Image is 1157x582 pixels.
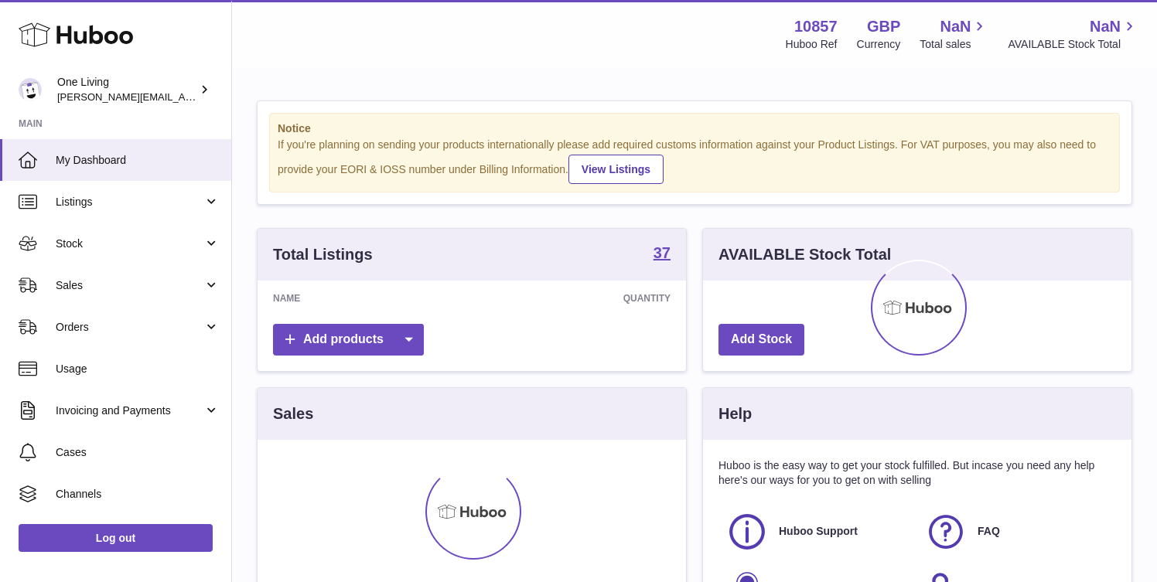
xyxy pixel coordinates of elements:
[1008,37,1138,52] span: AVAILABLE Stock Total
[1090,16,1121,37] span: NaN
[857,37,901,52] div: Currency
[273,244,373,265] h3: Total Listings
[978,524,1000,539] span: FAQ
[278,138,1111,184] div: If you're planning on sending your products internationally please add required customs informati...
[654,245,671,264] a: 37
[278,121,1111,136] strong: Notice
[920,37,988,52] span: Total sales
[56,153,220,168] span: My Dashboard
[726,511,910,553] a: Huboo Support
[568,155,664,184] a: View Listings
[718,244,891,265] h3: AVAILABLE Stock Total
[258,281,440,316] th: Name
[19,524,213,552] a: Log out
[57,75,196,104] div: One Living
[56,278,203,293] span: Sales
[718,403,752,424] h3: Help
[56,320,203,335] span: Orders
[56,362,220,376] span: Usage
[654,245,671,260] strong: 37
[56,237,203,251] span: Stock
[779,524,858,539] span: Huboo Support
[718,324,804,356] a: Add Stock
[925,511,1108,553] a: FAQ
[920,16,988,52] a: NaN Total sales
[940,16,971,37] span: NaN
[794,16,838,37] strong: 10857
[56,195,203,209] span: Listings
[1008,16,1138,52] a: NaN AVAILABLE Stock Total
[56,487,220,502] span: Channels
[786,37,838,52] div: Huboo Ref
[57,90,310,103] span: [PERSON_NAME][EMAIL_ADDRESS][DOMAIN_NAME]
[440,281,686,316] th: Quantity
[273,324,424,356] a: Add products
[56,403,203,418] span: Invoicing and Payments
[56,445,220,460] span: Cases
[867,16,900,37] strong: GBP
[718,458,1116,488] p: Huboo is the easy way to get your stock fulfilled. But incase you need any help here's our ways f...
[19,78,42,101] img: Jessica@oneliving.com
[273,403,313,424] h3: Sales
